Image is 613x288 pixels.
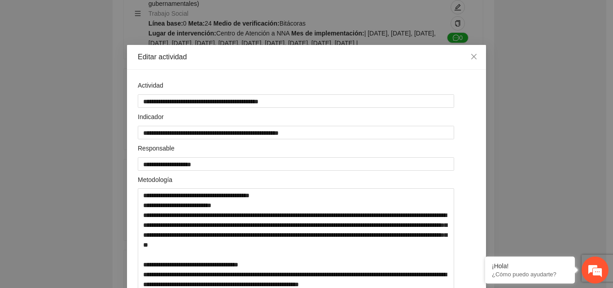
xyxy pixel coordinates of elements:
[492,271,568,278] p: ¿Cómo puedo ayudarte?
[138,52,475,62] div: Editar actividad
[147,4,169,26] div: Minimizar ventana de chat en vivo
[138,112,167,122] span: Indicador
[138,80,167,90] span: Actividad
[462,45,486,69] button: Close
[47,46,151,58] div: Chatee con nosotros ahora
[492,262,568,270] div: ¡Hola!
[52,93,124,184] span: Estamos en línea.
[4,192,171,224] textarea: Escriba su mensaje y pulse “Intro”
[470,53,477,60] span: close
[138,143,178,153] span: Responsable
[138,175,176,185] span: Metodología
